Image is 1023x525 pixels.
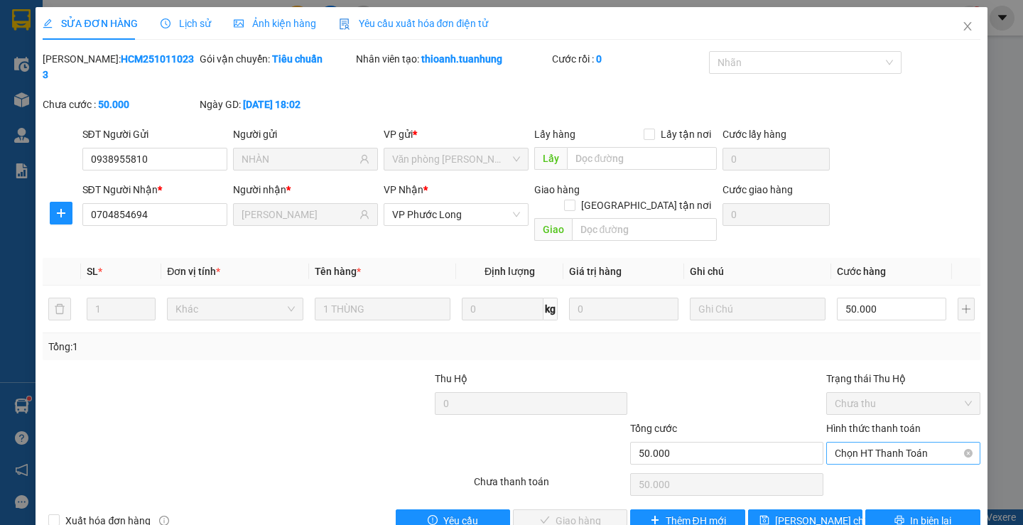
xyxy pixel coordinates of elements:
[472,474,629,499] div: Chưa thanh toán
[359,154,369,164] span: user
[722,148,830,171] input: Cước lấy hàng
[243,99,301,110] b: [DATE] 18:02
[315,298,450,320] input: VD: Bàn, Ghế
[161,18,170,28] span: clock-circle
[234,18,244,28] span: picture
[200,97,354,112] div: Ngày GD:
[82,126,227,142] div: SĐT Người Gửi
[835,393,972,414] span: Chưa thu
[315,266,361,277] span: Tên hàng
[43,97,197,112] div: Chưa cước :
[82,9,201,27] b: [PERSON_NAME]
[962,21,973,32] span: close
[242,207,357,222] input: Tên người nhận
[534,147,567,170] span: Lấy
[722,203,830,226] input: Cước giao hàng
[272,53,323,65] b: Tiêu chuẩn
[826,423,921,434] label: Hình thức thanh toán
[569,266,622,277] span: Giá trị hàng
[6,89,193,112] b: GỬI : VP Phước Long
[534,184,580,195] span: Giao hàng
[684,258,831,286] th: Ghi chú
[98,99,129,110] b: 50.000
[534,129,575,140] span: Lấy hàng
[596,53,602,65] b: 0
[948,7,987,47] button: Close
[837,266,886,277] span: Cước hàng
[43,18,137,29] span: SỬA ĐƠN HÀNG
[655,126,717,142] span: Lấy tận nơi
[234,18,316,29] span: Ảnh kiện hàng
[161,18,211,29] span: Lịch sử
[835,443,972,464] span: Chọn HT Thanh Toán
[233,126,378,142] div: Người gửi
[572,218,717,241] input: Dọc đường
[359,210,369,220] span: user
[242,151,357,167] input: Tên người gửi
[421,53,502,65] b: thioanh.tuanhung
[690,298,826,320] input: Ghi Chú
[435,373,467,384] span: Thu Hộ
[534,218,572,241] span: Giao
[569,298,678,320] input: 0
[87,266,98,277] span: SL
[339,18,489,29] span: Yêu cầu xuất hóa đơn điện tử
[392,204,520,225] span: VP Phước Long
[384,126,529,142] div: VP gửi
[575,197,717,213] span: [GEOGRAPHIC_DATA] tận nơi
[6,49,271,67] li: 02839.63.63.63
[6,31,271,49] li: 85 [PERSON_NAME]
[722,184,793,195] label: Cước giao hàng
[82,52,93,63] span: phone
[167,266,220,277] span: Đơn vị tính
[552,51,706,67] div: Cước rồi :
[48,339,396,354] div: Tổng: 1
[50,202,72,224] button: plus
[233,182,378,197] div: Người nhận
[50,207,72,219] span: plus
[356,51,549,67] div: Nhân viên tạo:
[339,18,350,30] img: icon
[384,184,423,195] span: VP Nhận
[48,298,71,320] button: delete
[958,298,975,320] button: plus
[485,266,535,277] span: Định lượng
[175,298,294,320] span: Khác
[630,423,677,434] span: Tổng cước
[722,129,786,140] label: Cước lấy hàng
[543,298,558,320] span: kg
[43,18,53,28] span: edit
[200,51,354,67] div: Gói vận chuyển:
[82,34,93,45] span: environment
[392,148,520,170] span: Văn phòng Hồ Chí Minh
[964,449,973,458] span: close-circle
[826,371,980,386] div: Trạng thái Thu Hộ
[43,51,197,82] div: [PERSON_NAME]:
[82,182,227,197] div: SĐT Người Nhận
[567,147,717,170] input: Dọc đường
